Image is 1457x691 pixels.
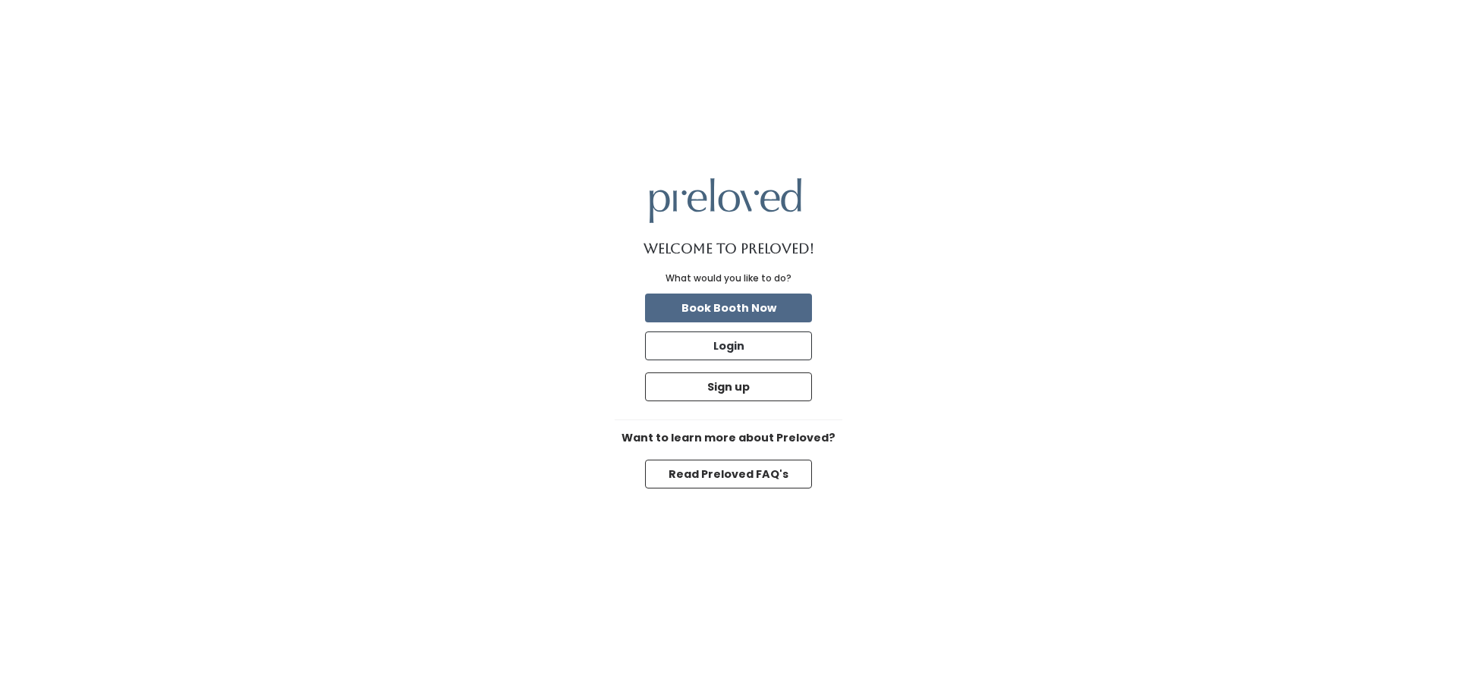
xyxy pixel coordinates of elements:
[642,369,815,404] a: Sign up
[642,328,815,363] a: Login
[615,432,842,444] h6: Want to learn more about Preloved?
[645,372,812,401] button: Sign up
[650,178,801,223] img: preloved logo
[666,272,791,285] div: What would you like to do?
[645,331,812,360] button: Login
[645,460,812,488] button: Read Preloved FAQ's
[645,294,812,322] button: Book Booth Now
[644,241,814,256] h1: Welcome to Preloved!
